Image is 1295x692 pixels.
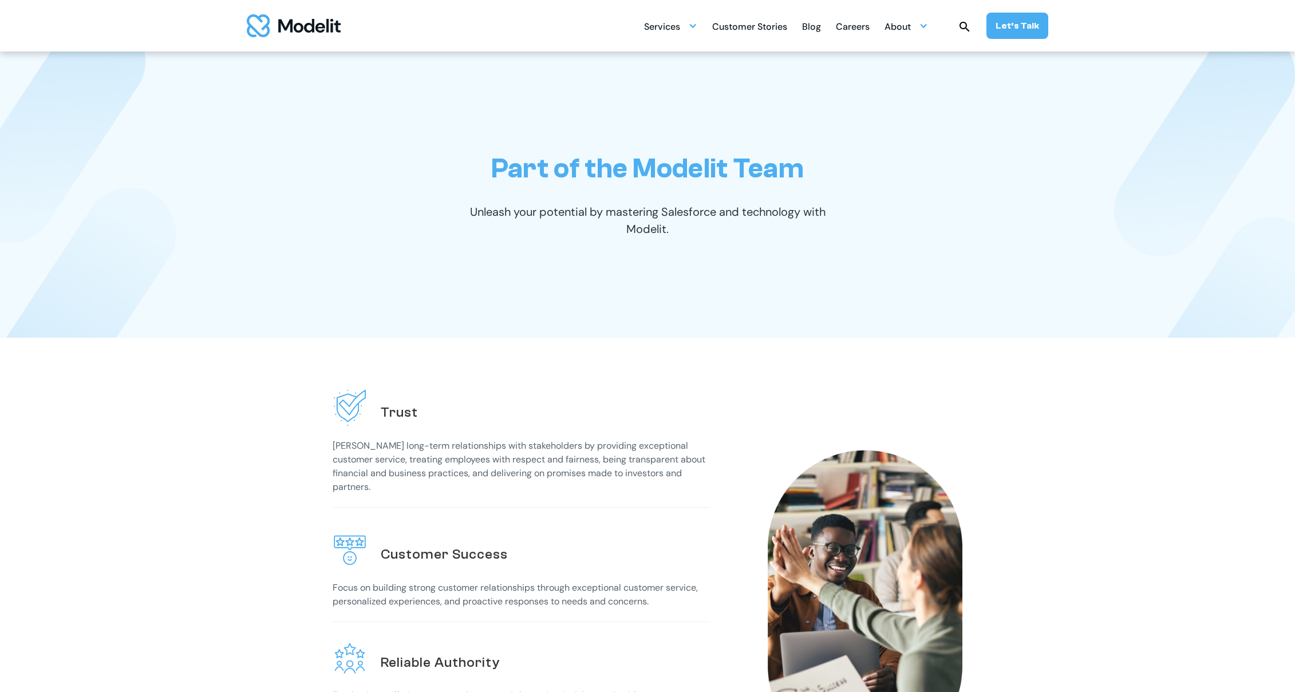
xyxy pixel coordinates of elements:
[381,545,508,563] h2: Customer Success
[996,19,1039,32] div: Let’s Talk
[333,581,710,608] p: Focus on building strong customer relationships through exceptional customer service, personalize...
[712,15,787,37] a: Customer Stories
[712,17,787,39] div: Customer Stories
[644,15,697,37] div: Services
[644,17,680,39] div: Services
[836,17,870,39] div: Careers
[802,17,821,39] div: Blog
[885,17,911,39] div: About
[450,203,845,238] p: Unleash your potential by mastering Salesforce and technology with Modelit.
[381,654,500,671] h2: Reliable Authority
[802,15,821,37] a: Blog
[836,15,870,37] a: Careers
[986,13,1048,39] a: Let’s Talk
[247,14,341,37] img: modelit logo
[333,439,710,494] p: [PERSON_NAME] long-term relationships with stakeholders by providing exceptional customer service...
[885,15,928,37] div: About
[381,404,418,421] h2: Trust
[491,152,804,185] h1: Part of the Modelit Team
[247,14,341,37] a: home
